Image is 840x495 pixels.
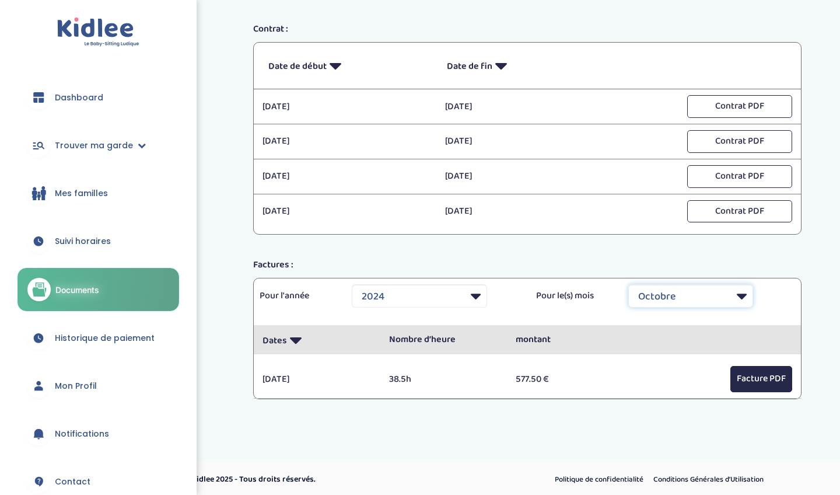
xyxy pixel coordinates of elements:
[55,428,109,440] span: Notifications
[649,472,768,487] a: Conditions Générales d’Utilisation
[55,332,155,344] span: Historique de paiement
[17,268,179,311] a: Documents
[687,200,792,223] button: Contrat PDF
[17,220,179,262] a: Suivi horaires
[57,18,139,47] img: logo.svg
[389,333,498,347] p: Nombre d’heure
[262,372,372,386] p: [DATE]
[17,124,179,166] a: Trouver ma garde
[17,365,179,407] a: Mon Profil
[687,100,792,113] a: Contrat PDF
[55,380,97,392] span: Mon Profil
[55,235,111,247] span: Suivi horaires
[244,22,810,36] div: Contrat :
[55,140,133,152] span: Trouver ma garde
[17,413,179,455] a: Notifications
[262,169,428,183] p: [DATE]
[551,472,647,487] a: Politique de confidentialité
[262,204,428,218] p: [DATE]
[516,372,625,386] p: 577.50 €
[447,51,608,80] p: Date de fin
[730,366,792,392] button: Facture PDF
[445,204,610,218] p: [DATE]
[536,289,611,303] p: Pour le(s) mois
[244,258,810,272] div: Factures :
[55,92,103,104] span: Dashboard
[445,134,610,148] p: [DATE]
[17,172,179,214] a: Mes familles
[17,317,179,359] a: Historique de paiement
[687,130,792,153] button: Contrat PDF
[55,187,108,200] span: Mes familles
[262,100,428,114] p: [DATE]
[687,135,792,148] a: Contrat PDF
[55,284,99,296] span: Documents
[687,169,792,182] a: Contrat PDF
[389,372,498,386] p: 38.5h
[687,204,792,217] a: Contrat PDF
[55,476,90,488] span: Contact
[260,289,334,303] p: Pour l'année
[262,326,372,354] p: Dates
[184,473,470,486] p: © Kidlee 2025 - Tous droits réservés.
[730,372,792,385] a: Facture PDF
[687,165,792,188] button: Contrat PDF
[687,95,792,118] button: Contrat PDF
[445,100,610,114] p: [DATE]
[17,76,179,118] a: Dashboard
[262,134,428,148] p: [DATE]
[516,333,625,347] p: montant
[445,169,610,183] p: [DATE]
[268,51,429,80] p: Date de début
